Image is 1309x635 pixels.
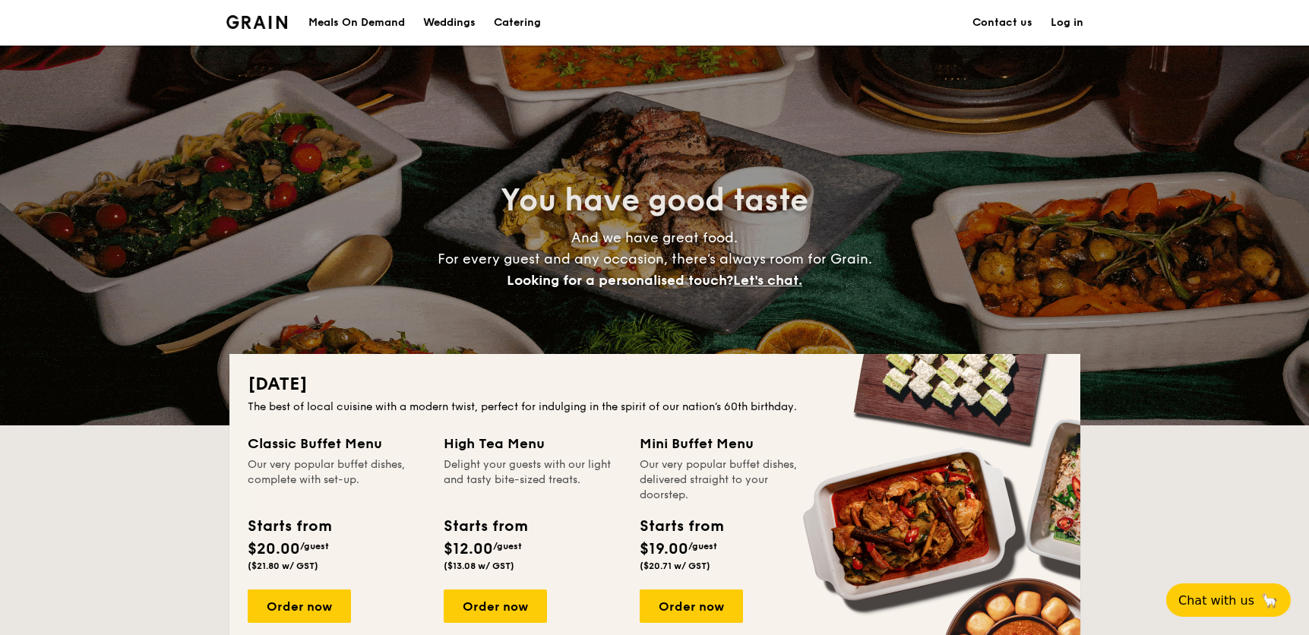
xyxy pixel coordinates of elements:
span: /guest [493,541,522,551]
span: ($20.71 w/ GST) [640,561,710,571]
h2: [DATE] [248,372,1062,396]
span: $19.00 [640,540,688,558]
span: /guest [688,541,717,551]
div: Order now [640,589,743,623]
div: Starts from [640,515,722,538]
span: Let's chat. [733,272,802,289]
div: Order now [444,589,547,623]
div: Our very popular buffet dishes, delivered straight to your doorstep. [640,457,817,503]
span: $12.00 [444,540,493,558]
div: Delight your guests with our light and tasty bite-sized treats. [444,457,621,503]
div: Starts from [248,515,330,538]
div: Starts from [444,515,526,538]
span: You have good taste [501,182,808,219]
span: 🦙 [1260,592,1279,609]
span: $20.00 [248,540,300,558]
div: High Tea Menu [444,433,621,454]
div: The best of local cuisine with a modern twist, perfect for indulging in the spirit of our nation’... [248,400,1062,415]
span: ($13.08 w/ GST) [444,561,514,571]
span: /guest [300,541,329,551]
img: Grain [226,15,288,29]
span: And we have great food. For every guest and any occasion, there’s always room for Grain. [438,229,872,289]
span: Chat with us [1178,593,1254,608]
a: Logotype [226,15,288,29]
div: Mini Buffet Menu [640,433,817,454]
span: ($21.80 w/ GST) [248,561,318,571]
div: Order now [248,589,351,623]
div: Classic Buffet Menu [248,433,425,454]
div: Our very popular buffet dishes, complete with set-up. [248,457,425,503]
span: Looking for a personalised touch? [507,272,733,289]
button: Chat with us🦙 [1166,583,1291,617]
